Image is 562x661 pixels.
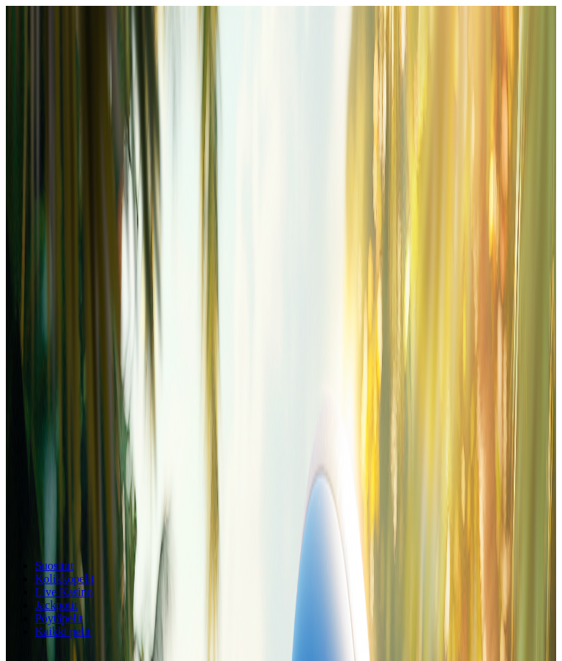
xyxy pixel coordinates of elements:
[35,625,91,638] a: Kaikki pelit
[35,573,94,585] a: Kolikkopelit
[35,559,73,572] a: Suositut
[35,612,83,624] a: Pöytäpelit
[35,586,93,598] a: Live Kasino
[6,559,556,638] nav: Lobby
[35,599,78,611] a: Jackpotit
